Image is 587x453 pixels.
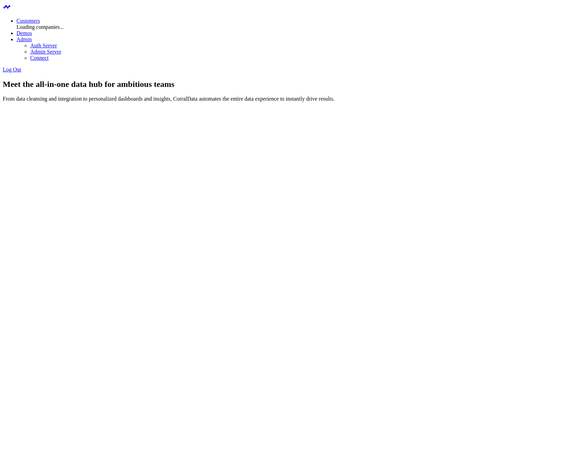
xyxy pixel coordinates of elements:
[3,80,584,89] h1: Meet the all-in-one data hub for ambitious teams
[3,96,584,102] p: From data cleansing and integration to personalized dashboards and insights, CorralData automates...
[16,36,32,42] a: Admin
[16,18,40,24] a: Customers
[16,24,584,30] div: Loading companies...
[16,30,32,36] a: Demos
[30,49,61,55] a: Admin Server
[30,55,48,61] a: Connect
[30,43,57,48] a: Auth Server
[3,67,21,72] a: Log Out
